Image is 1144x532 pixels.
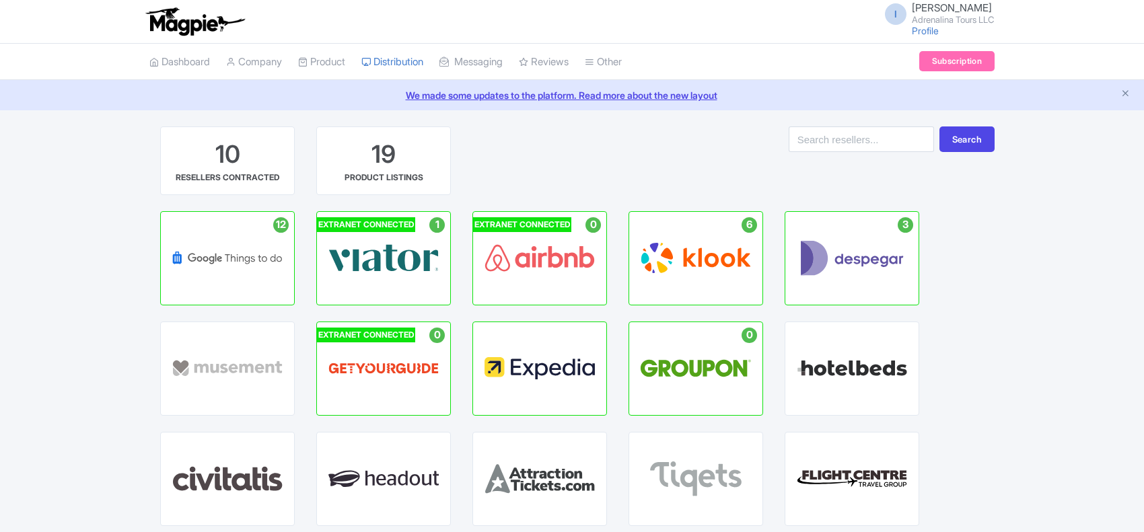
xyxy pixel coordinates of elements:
[149,44,210,81] a: Dashboard
[316,126,451,195] a: 19 PRODUCT LISTINGS
[298,44,345,81] a: Product
[361,44,423,81] a: Distribution
[8,88,1136,102] a: We made some updates to the platform. Read more about the new layout
[629,211,763,305] a: 6
[912,25,939,36] a: Profile
[472,211,607,305] a: EXTRANET CONNECTED 0
[215,138,240,172] div: 10
[160,211,295,305] a: 12
[316,211,451,305] a: EXTRANET CONNECTED 1
[345,172,423,184] div: PRODUCT LISTINGS
[912,1,992,14] span: [PERSON_NAME]
[226,44,282,81] a: Company
[316,321,451,416] a: EXTRANET CONNECTED 0
[939,126,995,152] button: Search
[160,126,295,195] a: 10 RESELLERS CONTRACTED
[1120,87,1131,102] button: Close announcement
[919,51,995,71] a: Subscription
[885,3,906,25] span: I
[585,44,622,81] a: Other
[789,126,934,152] input: Search resellers...
[785,211,919,305] a: 3
[912,15,995,24] small: Adrenalina Tours LLC
[877,3,995,24] a: I [PERSON_NAME] Adrenalina Tours LLC
[519,44,569,81] a: Reviews
[371,138,396,172] div: 19
[629,321,763,416] a: 0
[176,172,279,184] div: RESELLERS CONTRACTED
[439,44,503,81] a: Messaging
[143,7,247,36] img: logo-ab69f6fb50320c5b225c76a69d11143b.png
